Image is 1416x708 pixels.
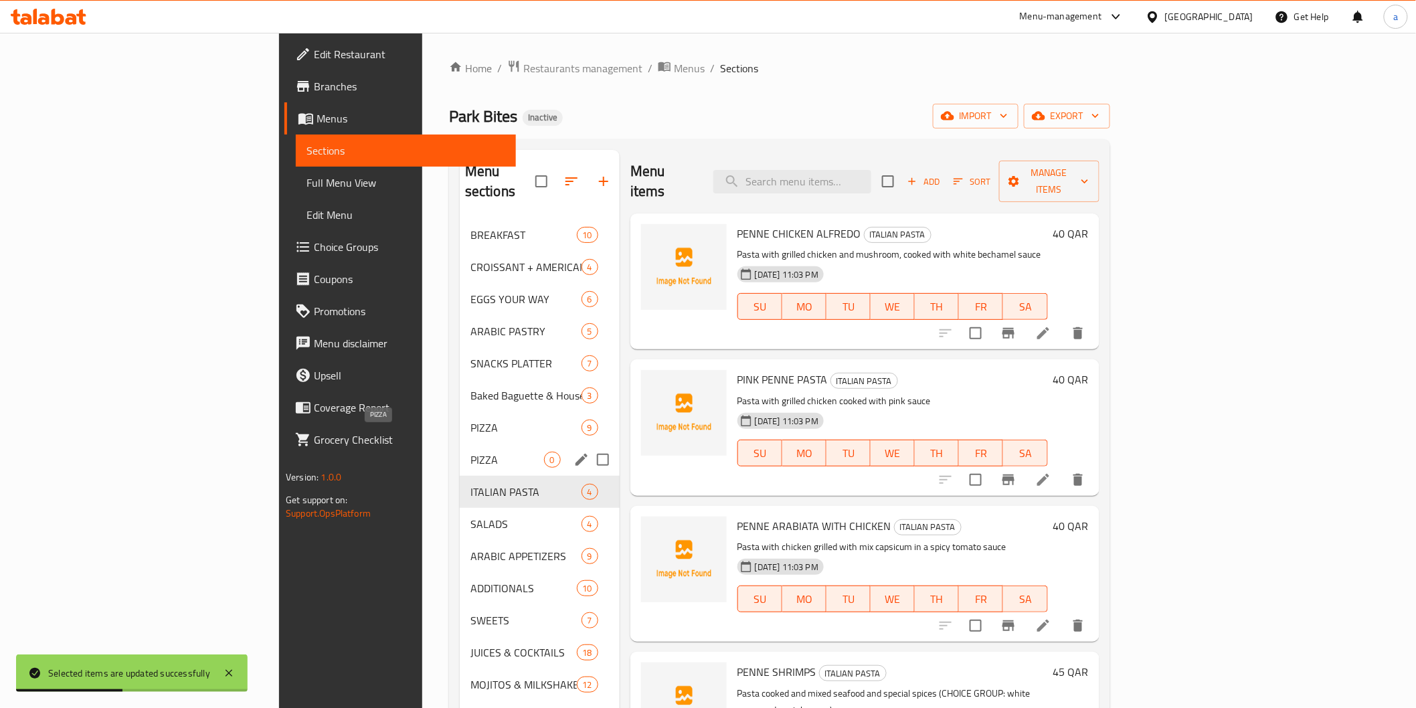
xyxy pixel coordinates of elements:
h6: 40 QAR [1053,224,1089,243]
div: items [582,612,598,628]
span: SA [1008,444,1042,463]
a: Edit Menu [296,199,515,231]
p: Pasta with chicken grilled with mix capsicum in a spicy tomato sauce [737,539,1048,555]
span: TU [832,297,865,317]
span: Promotions [314,303,505,319]
div: Menu-management [1020,9,1102,25]
button: MO [782,293,826,320]
h6: 45 QAR [1053,662,1089,681]
span: 9 [582,422,598,434]
div: ITALIAN PASTA [894,519,962,535]
a: Grocery Checklist [284,424,515,456]
span: Sort sections [555,165,588,197]
button: TH [915,440,959,466]
button: TU [826,440,871,466]
span: 5 [582,325,598,338]
img: PENNE CHICKEN ALFREDO [641,224,727,310]
div: [GEOGRAPHIC_DATA] [1165,9,1253,24]
span: Grocery Checklist [314,432,505,448]
span: 1.0.0 [321,468,342,486]
span: [DATE] 11:03 PM [749,415,824,428]
span: EGGS YOUR WAY [470,291,582,307]
span: ITALIAN PASTA [895,519,961,535]
span: Menu disclaimer [314,335,505,351]
span: WE [876,590,909,609]
span: ITALIAN PASTA [820,666,886,681]
span: PENNE SHRIMPS [737,662,816,682]
div: ARABIC APPETIZERS [470,548,582,564]
span: Coupons [314,271,505,287]
span: SALADS [470,516,582,532]
div: PIZZA9 [460,412,620,444]
div: items [577,677,598,693]
span: TU [832,590,865,609]
a: Support.OpsPlatform [286,505,371,522]
button: Manage items [999,161,1099,202]
span: 6 [582,293,598,306]
span: TH [920,297,954,317]
span: Menus [317,110,505,126]
button: WE [871,586,915,612]
span: Sort [954,174,990,189]
div: SWEETS7 [460,604,620,636]
span: 0 [545,454,560,466]
button: import [933,104,1019,128]
a: Edit menu item [1035,325,1051,341]
div: MOJITOS & MILKSHAKES12 [460,669,620,701]
h6: 40 QAR [1053,517,1089,535]
a: Coupons [284,263,515,295]
span: Select to update [962,466,990,494]
span: 4 [582,518,598,531]
a: Edit Restaurant [284,38,515,70]
a: Choice Groups [284,231,515,263]
span: SNACKS PLATTER [470,355,582,371]
div: items [582,548,598,564]
span: MOJITOS & MILKSHAKES [470,677,577,693]
a: Branches [284,70,515,102]
li: / [710,60,715,76]
a: Edit menu item [1035,618,1051,634]
button: Branch-specific-item [992,317,1025,349]
span: a [1393,9,1398,24]
span: Version: [286,468,319,486]
span: JUICES & COCKTAILS [470,644,577,660]
span: FR [964,297,998,317]
a: Promotions [284,295,515,327]
a: Sections [296,135,515,167]
span: 12 [578,679,598,691]
div: Baked Baguette & House Burger [470,387,582,404]
button: SA [1003,586,1047,612]
div: items [582,420,598,436]
span: ITALIAN PASTA [831,373,897,389]
div: ITALIAN PASTA [864,227,932,243]
span: WE [876,444,909,463]
li: / [648,60,652,76]
span: Sections [720,60,758,76]
span: Choice Groups [314,239,505,255]
button: delete [1062,464,1094,496]
span: SU [743,590,777,609]
button: SA [1003,440,1047,466]
button: TU [826,293,871,320]
button: edit [571,450,592,470]
span: CROISSANT + AMERICANO COFFEE [470,259,582,275]
span: TH [920,444,954,463]
div: items [577,227,598,243]
button: SU [737,293,782,320]
span: Sort items [945,171,999,192]
div: items [582,259,598,275]
p: Pasta with grilled chicken and mushroom, cooked with white bechamel sauce [737,246,1048,263]
span: Sections [306,143,505,159]
span: Inactive [523,112,563,123]
button: MO [782,586,826,612]
span: SWEETS [470,612,582,628]
span: Branches [314,78,505,94]
span: Manage items [1010,165,1088,198]
span: MO [788,297,821,317]
a: Menu disclaimer [284,327,515,359]
div: Baked Baguette & House Burger3 [460,379,620,412]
